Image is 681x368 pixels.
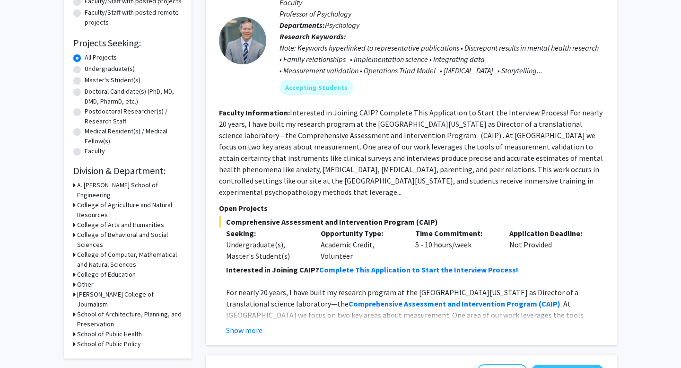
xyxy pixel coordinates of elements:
[226,265,319,274] strong: Interested in Joining CAIP?
[77,230,182,250] h3: College of Behavioral and Social Sciences
[77,250,182,270] h3: College of Computer, Mathematical and Natural Sciences
[77,270,136,280] h3: College of Education
[7,325,40,361] iframe: Chat
[77,339,141,349] h3: School of Public Policy
[77,289,182,309] h3: [PERSON_NAME] College of Journalism
[77,220,164,230] h3: College of Arts and Humanities
[226,324,262,336] button: Show more
[85,106,182,126] label: Postdoctoral Researcher(s) / Research Staff
[349,299,537,308] strong: Comprehensive Assessment and Intervention Program
[408,228,503,262] div: 5 - 10 hours/week
[279,8,604,19] p: Professor of Psychology
[77,180,182,200] h3: A. [PERSON_NAME] School of Engineering
[77,280,94,289] h3: Other
[219,216,604,228] span: Comprehensive Assessment and Intervention Program (CAIP)
[73,165,182,176] h2: Division & Department:
[502,228,597,262] div: Not Provided
[85,146,105,156] label: Faculty
[77,309,182,329] h3: School of Architecture, Planning, and Preservation
[325,20,359,30] span: Psychology
[279,80,353,95] mat-chip: Accepting Students
[219,108,290,117] b: Faculty Information:
[85,75,140,85] label: Master's Student(s)
[85,126,182,146] label: Medical Resident(s) / Medical Fellow(s)
[279,20,325,30] b: Departments:
[539,299,560,308] strong: (CAIP)
[73,37,182,49] h2: Projects Seeking:
[279,32,346,41] b: Research Keywords:
[319,265,518,274] a: Complete This Application to Start the Interview Process!
[85,8,182,27] label: Faculty/Staff with posted remote projects
[226,239,306,262] div: Undergraduate(s), Master's Student(s)
[349,299,560,308] a: Comprehensive Assessment and Intervention Program (CAIP)
[219,108,603,197] fg-read-more: Interested in Joining CAIP? Complete This Application to Start the Interview Process! For nearly ...
[77,200,182,220] h3: College of Agriculture and Natural Resources
[219,202,604,214] p: Open Projects
[85,87,182,106] label: Doctoral Candidate(s) (PhD, MD, DMD, PharmD, etc.)
[85,53,117,62] label: All Projects
[77,329,142,339] h3: School of Public Health
[85,64,135,74] label: Undergraduate(s)
[509,228,590,239] p: Application Deadline:
[279,42,604,76] div: Note: Keywords hyperlinked to representative publications • Discrepant results in mental health r...
[314,228,408,262] div: Academic Credit, Volunteer
[321,228,401,239] p: Opportunity Type:
[226,228,306,239] p: Seeking:
[415,228,496,239] p: Time Commitment:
